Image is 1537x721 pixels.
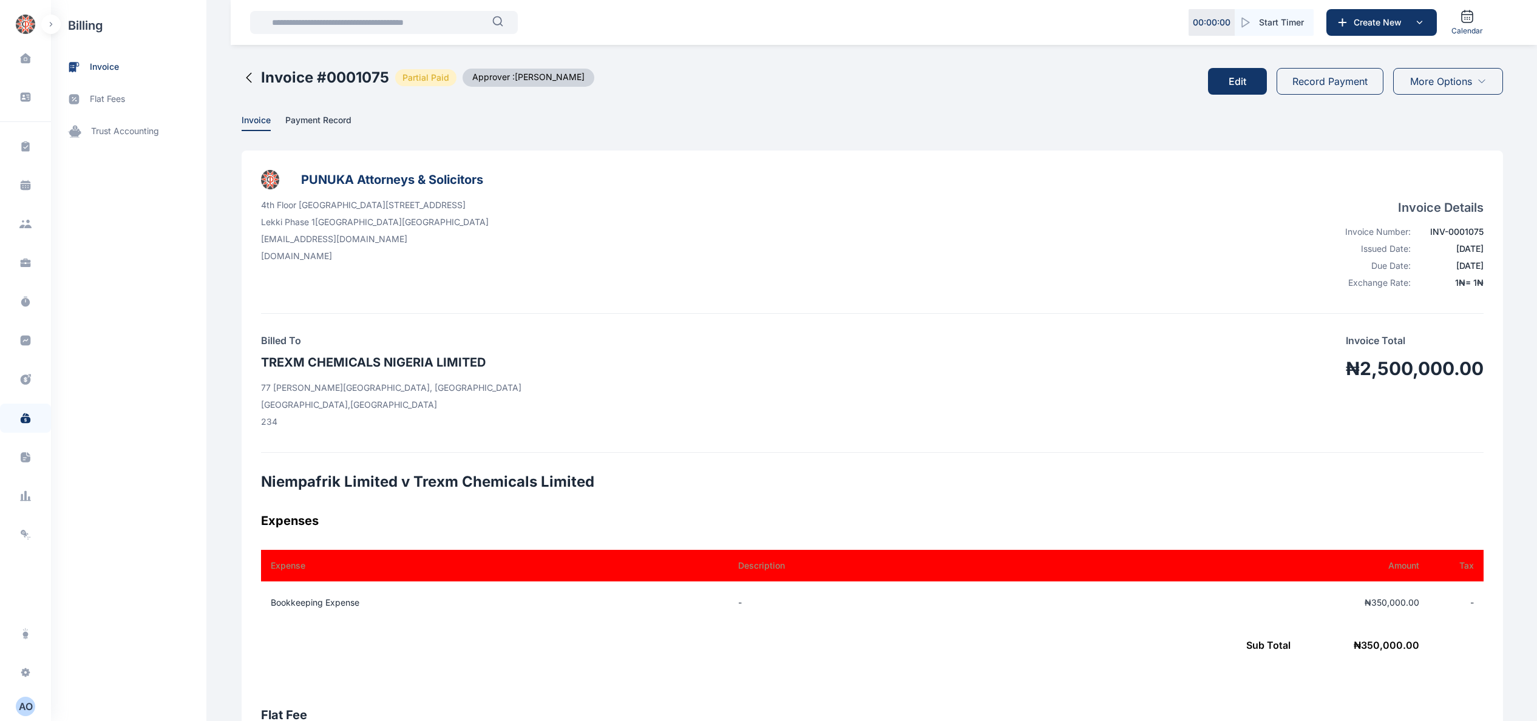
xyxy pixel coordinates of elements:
[91,125,159,138] span: trust accounting
[261,216,489,228] p: Lekki Phase 1 [GEOGRAPHIC_DATA] [GEOGRAPHIC_DATA]
[90,93,125,106] span: flat fees
[1246,639,1291,651] span: Sub Total
[1332,243,1411,255] div: Issued Date:
[1277,68,1383,95] button: Record Payment
[1208,58,1277,104] a: Edit
[51,83,206,115] a: flat fees
[1418,226,1484,238] div: INV-0001075
[1418,277,1484,289] div: 1 ₦ = 1 ₦
[1429,581,1484,624] td: -
[1346,333,1484,348] p: Invoice Total
[1418,260,1484,272] div: [DATE]
[285,115,351,127] span: Payment Record
[1447,4,1488,41] a: Calendar
[242,115,271,127] span: Invoice
[51,51,206,83] a: invoice
[16,697,35,716] button: AO
[261,250,489,262] p: [DOMAIN_NAME]
[1332,199,1484,216] h4: Invoice Details
[261,233,489,245] p: [EMAIL_ADDRESS][DOMAIN_NAME]
[261,199,489,211] p: 4th Floor [GEOGRAPHIC_DATA][STREET_ADDRESS]
[395,69,456,86] span: Partial Paid
[261,416,521,428] p: 234
[1332,260,1411,272] div: Due Date:
[261,399,521,411] p: [GEOGRAPHIC_DATA] , [GEOGRAPHIC_DATA]
[1277,58,1383,104] a: Record Payment
[1410,74,1472,89] span: More Options
[1326,9,1437,36] button: Create New
[1193,16,1230,29] p: 00 : 00 : 00
[261,333,521,348] h4: Billed To
[301,170,483,189] h3: PUNUKA Attorneys & Solicitors
[1081,550,1429,581] th: Amount
[261,382,521,394] p: 77 [PERSON_NAME][GEOGRAPHIC_DATA], [GEOGRAPHIC_DATA]
[90,61,119,73] span: invoice
[261,624,1429,666] td: ₦ 350,000.00
[261,511,1484,530] h3: Expenses
[1235,9,1314,36] button: Start Timer
[261,353,521,372] h3: TREXM CHEMICALS NIGERIA LIMITED
[724,550,1081,581] th: Description
[1418,243,1484,255] div: [DATE]
[1332,277,1411,289] div: Exchange Rate:
[463,69,594,87] span: Approver : [PERSON_NAME]
[261,68,389,87] h2: Invoice # 0001075
[261,170,279,189] img: businessLogo
[7,697,44,716] button: AO
[1259,16,1304,29] span: Start Timer
[724,581,1081,624] td: -
[1081,581,1429,624] td: ₦350,000.00
[51,115,206,147] a: trust accounting
[16,699,35,714] div: A O
[1451,26,1483,36] span: Calendar
[1332,226,1411,238] div: Invoice Number:
[261,581,724,624] td: Bookkeeping Expense
[1346,357,1484,379] h1: ₦2,500,000.00
[1429,550,1484,581] th: Tax
[261,472,1484,492] h2: Niempafrik Limited v Trexm Chemicals Limited
[1208,68,1267,95] button: Edit
[261,550,724,581] th: Expense
[1349,16,1412,29] span: Create New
